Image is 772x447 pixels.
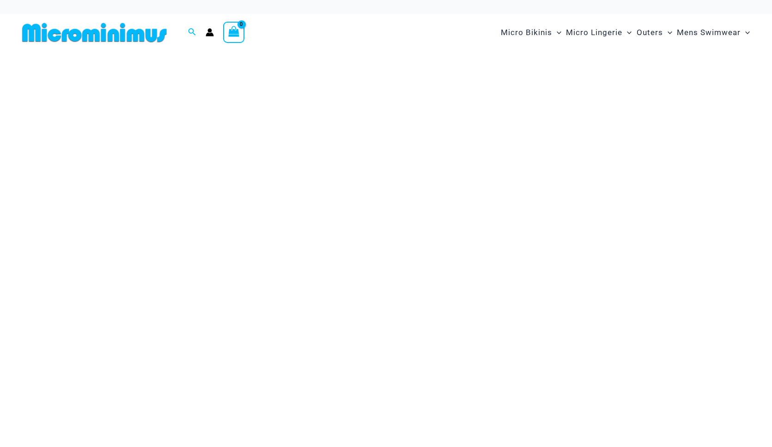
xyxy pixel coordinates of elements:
[677,21,741,44] span: Mens Swimwear
[552,21,561,44] span: Menu Toggle
[501,21,552,44] span: Micro Bikinis
[223,22,244,43] a: View Shopping Cart, empty
[206,28,214,36] a: Account icon link
[498,18,564,47] a: Micro BikinisMenu ToggleMenu Toggle
[663,21,672,44] span: Menu Toggle
[637,21,663,44] span: Outers
[497,17,754,48] nav: Site Navigation
[741,21,750,44] span: Menu Toggle
[566,21,622,44] span: Micro Lingerie
[564,18,634,47] a: Micro LingerieMenu ToggleMenu Toggle
[634,18,675,47] a: OutersMenu ToggleMenu Toggle
[675,18,752,47] a: Mens SwimwearMenu ToggleMenu Toggle
[188,27,196,38] a: Search icon link
[18,22,170,43] img: MM SHOP LOGO FLAT
[622,21,632,44] span: Menu Toggle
